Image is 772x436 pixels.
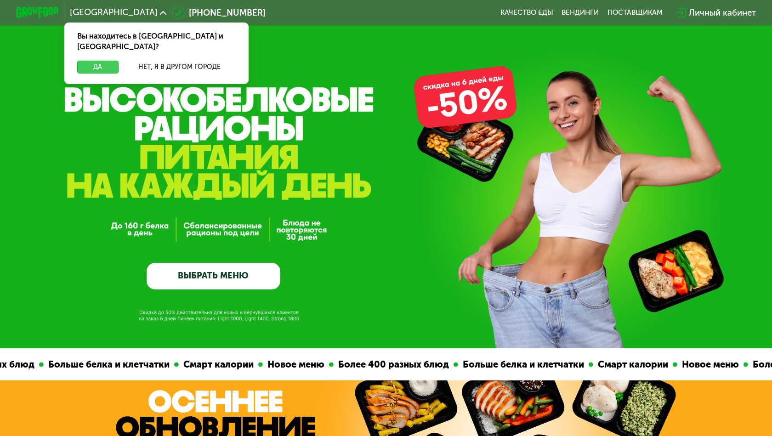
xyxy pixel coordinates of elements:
div: Более 400 разных блюд [307,357,427,372]
div: Новое меню [236,357,302,372]
div: Новое меню [651,357,717,372]
div: Личный кабинет [689,6,756,19]
button: Нет, я в другом городе [123,61,236,74]
a: ВЫБРАТЬ МЕНЮ [147,263,280,289]
div: Смарт калории [152,357,232,372]
div: Больше белка и клетчатки [17,357,148,372]
div: поставщикам [607,8,663,17]
a: Вендинги [562,8,599,17]
a: [PHONE_NUMBER] [172,6,266,19]
div: Вы находитесь в [GEOGRAPHIC_DATA] и [GEOGRAPHIC_DATA]? [64,23,249,61]
div: Больше белка и клетчатки [431,357,562,372]
button: Да [77,61,119,74]
span: [GEOGRAPHIC_DATA] [70,8,158,17]
div: Смарт калории [567,357,646,372]
a: Качество еды [500,8,553,17]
